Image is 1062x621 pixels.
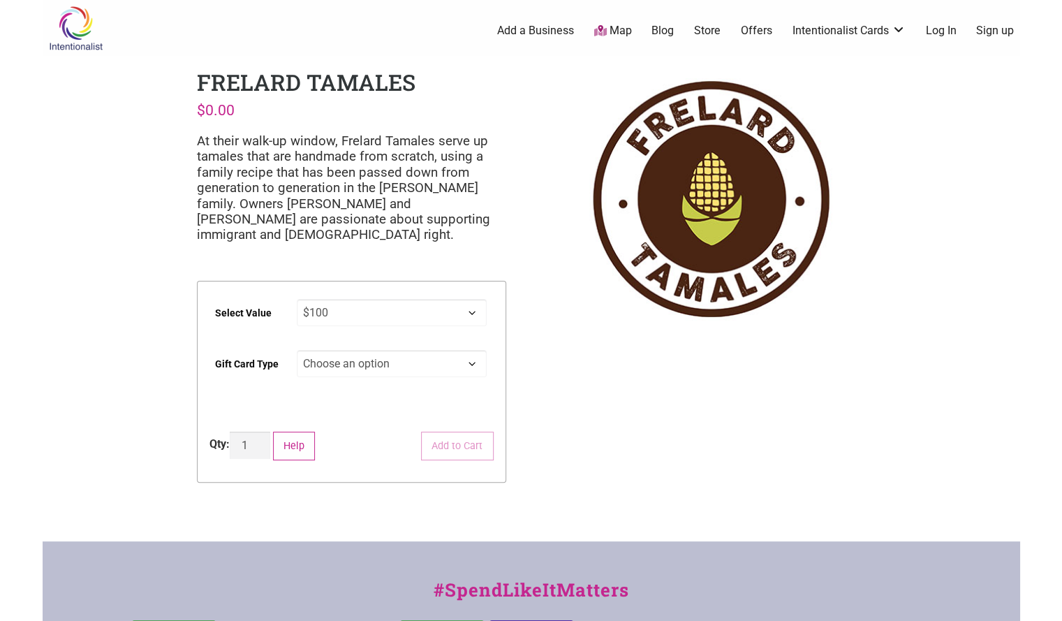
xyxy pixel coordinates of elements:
[197,101,205,119] span: $
[593,23,631,39] a: Map
[197,133,506,243] p: At their walk-up window, Frelard Tamales serve up tamales that are handmade from scratch, using a...
[197,101,235,119] bdi: 0.00
[792,23,906,38] a: Intentionalist Cards
[925,23,956,38] a: Log In
[215,298,272,329] label: Select Value
[43,576,1020,618] div: #SpendLikeItMatters
[556,67,865,331] img: Frelard Tamales logo
[741,23,772,38] a: Offers
[197,67,415,97] h1: Frelard Tamales
[209,436,230,453] div: Qty:
[497,23,574,38] a: Add a Business
[421,432,494,460] button: Add to Cart
[230,432,270,459] input: Product quantity
[43,6,109,51] img: Intentionalist
[651,23,674,38] a: Blog
[215,349,279,380] label: Gift Card Type
[694,23,721,38] a: Store
[273,432,316,460] button: Help
[976,23,1014,38] a: Sign up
